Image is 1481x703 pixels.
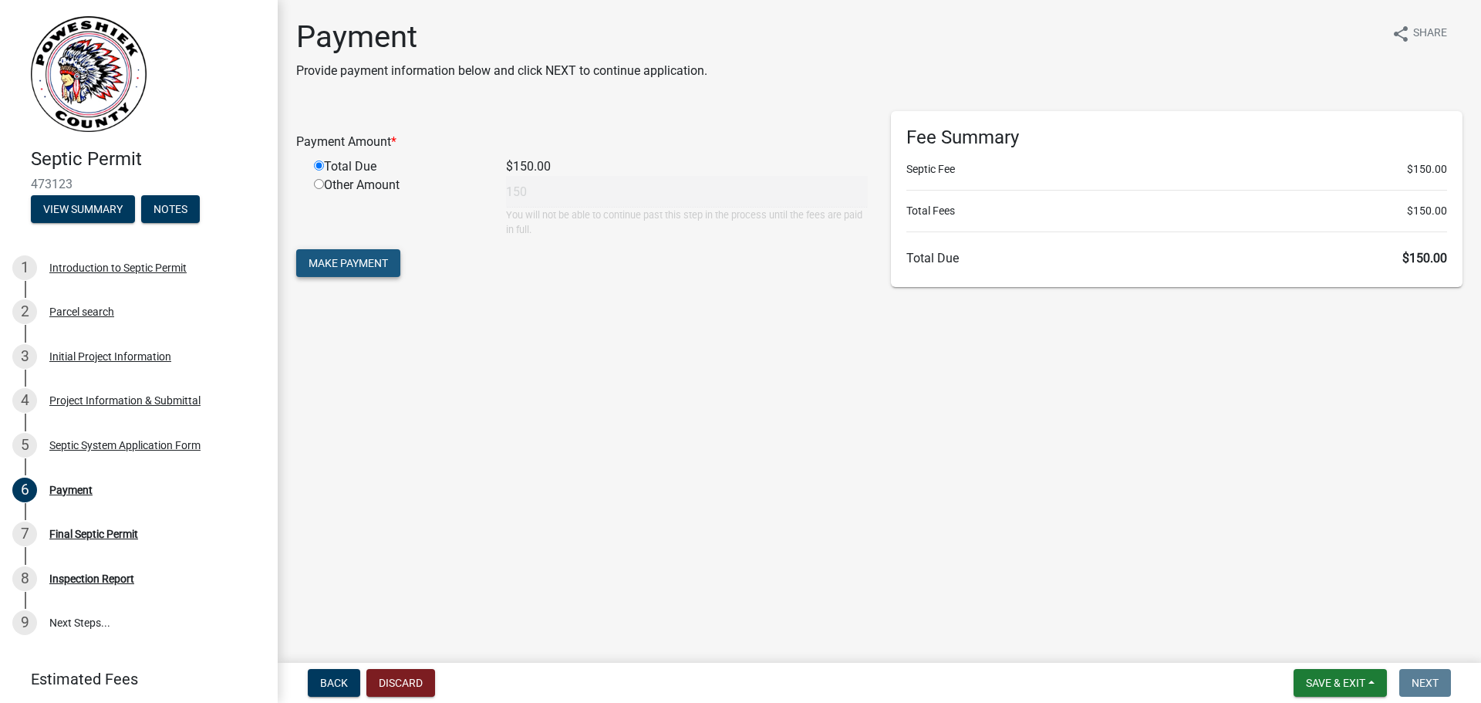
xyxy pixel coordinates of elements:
[31,148,265,171] h4: Septic Permit
[308,669,360,697] button: Back
[1412,677,1439,689] span: Next
[1407,203,1447,219] span: $150.00
[49,440,201,451] div: Septic System Application Form
[285,133,879,151] div: Payment Amount
[31,16,147,132] img: Poweshiek County, IA
[494,157,879,176] div: $150.00
[49,485,93,495] div: Payment
[309,257,388,269] span: Make Payment
[366,669,435,697] button: Discard
[906,161,1447,177] li: Septic Fee
[141,204,200,216] wm-modal-confirm: Notes
[320,677,348,689] span: Back
[1413,25,1447,43] span: Share
[12,344,37,369] div: 3
[49,262,187,273] div: Introduction to Septic Permit
[49,529,138,539] div: Final Septic Permit
[1402,251,1447,265] span: $150.00
[1306,677,1365,689] span: Save & Exit
[296,249,400,277] button: Make Payment
[49,351,171,362] div: Initial Project Information
[49,395,201,406] div: Project Information & Submittal
[12,478,37,502] div: 6
[12,664,253,695] a: Estimated Fees
[1407,161,1447,177] span: $150.00
[302,157,494,176] div: Total Due
[1392,25,1410,43] i: share
[12,610,37,635] div: 9
[49,573,134,584] div: Inspection Report
[1379,19,1459,49] button: shareShare
[12,299,37,324] div: 2
[906,203,1447,219] li: Total Fees
[141,195,200,223] button: Notes
[31,195,135,223] button: View Summary
[1294,669,1387,697] button: Save & Exit
[302,176,494,237] div: Other Amount
[906,251,1447,265] h6: Total Due
[296,19,707,56] h1: Payment
[49,306,114,317] div: Parcel search
[296,62,707,80] p: Provide payment information below and click NEXT to continue application.
[12,433,37,458] div: 5
[906,127,1447,149] h6: Fee Summary
[31,204,135,216] wm-modal-confirm: Summary
[12,522,37,546] div: 7
[1399,669,1451,697] button: Next
[12,388,37,413] div: 4
[12,255,37,280] div: 1
[31,177,247,191] span: 473123
[12,566,37,591] div: 8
